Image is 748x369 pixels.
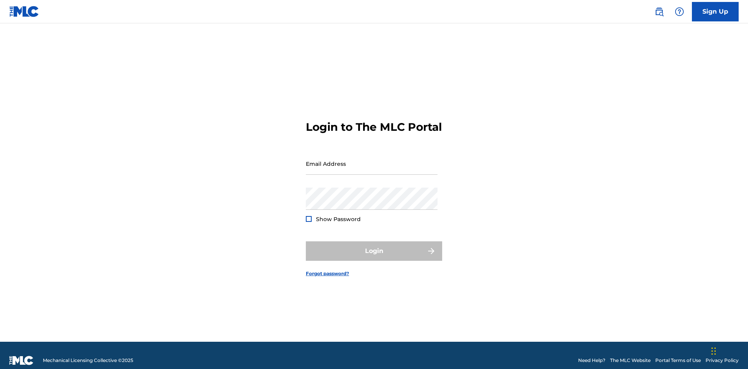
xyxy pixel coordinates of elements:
[316,216,361,223] span: Show Password
[672,4,687,19] div: Help
[654,7,664,16] img: search
[711,339,716,363] div: Drag
[651,4,667,19] a: Public Search
[43,357,133,364] span: Mechanical Licensing Collective © 2025
[675,7,684,16] img: help
[655,357,701,364] a: Portal Terms of Use
[709,332,748,369] iframe: Chat Widget
[9,356,34,365] img: logo
[610,357,651,364] a: The MLC Website
[306,270,349,277] a: Forgot password?
[692,2,739,21] a: Sign Up
[9,6,39,17] img: MLC Logo
[706,357,739,364] a: Privacy Policy
[306,120,442,134] h3: Login to The MLC Portal
[578,357,605,364] a: Need Help?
